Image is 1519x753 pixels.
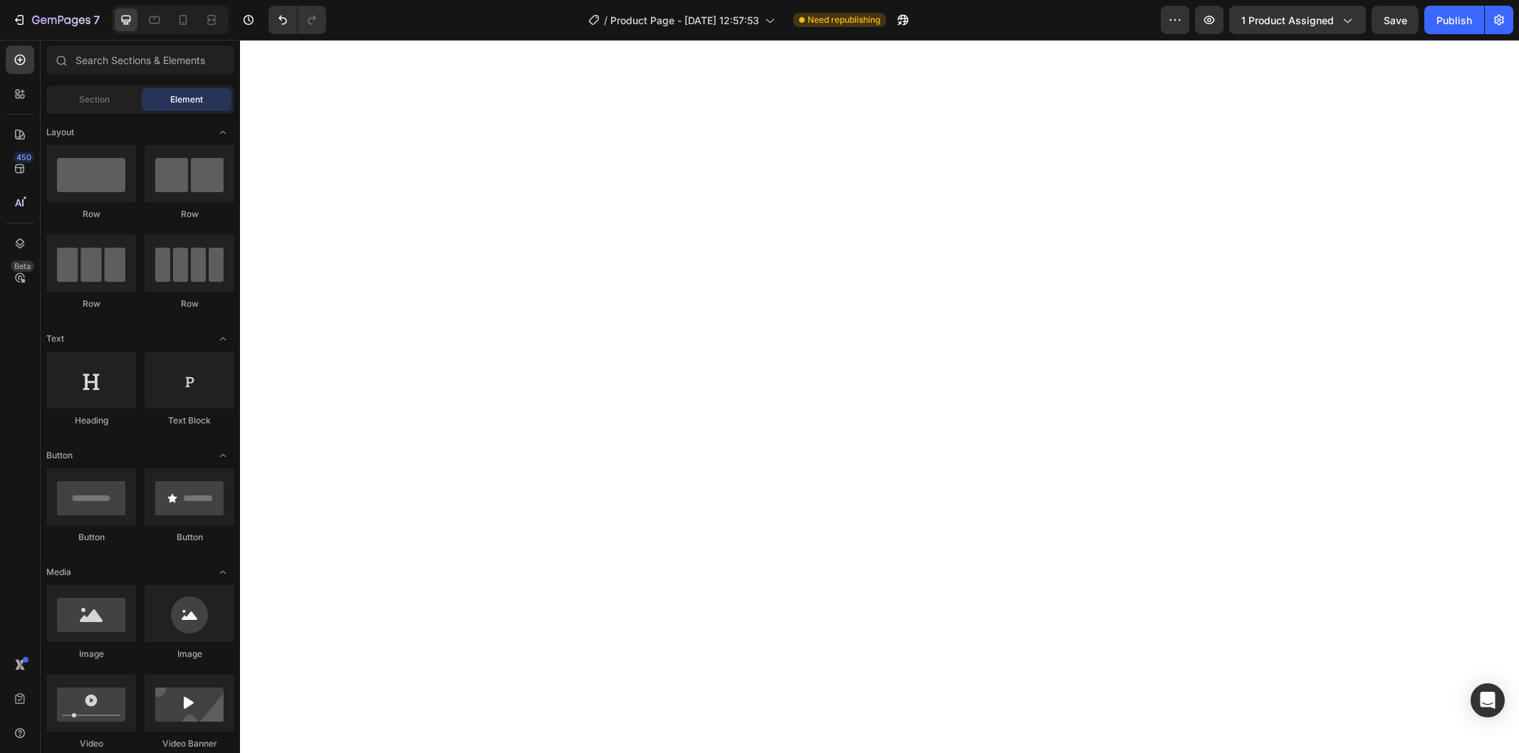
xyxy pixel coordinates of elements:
div: Text Block [145,414,234,427]
div: 450 [14,152,34,163]
span: Toggle open [212,444,234,467]
div: Video [46,737,136,750]
div: Publish [1436,13,1472,28]
div: Beta [11,260,34,272]
iframe: Design area [240,40,1519,753]
span: Toggle open [212,561,234,584]
div: Video Banner [145,737,234,750]
span: Layout [46,126,74,139]
div: Row [46,297,136,310]
span: Media [46,566,71,579]
button: 1 product assigned [1229,6,1366,34]
span: Text [46,332,64,345]
div: Button [145,531,234,544]
span: Save [1384,14,1407,26]
div: Row [46,208,136,221]
div: Undo/Redo [268,6,326,34]
div: Row [145,208,234,221]
button: 7 [6,6,106,34]
span: Product Page - [DATE] 12:57:53 [610,13,759,28]
p: 7 [93,11,100,28]
input: Search Sections & Elements [46,46,234,74]
span: / [604,13,607,28]
span: 1 product assigned [1241,13,1334,28]
div: Image [46,648,136,660]
span: Element [170,93,203,106]
button: Save [1372,6,1419,34]
button: Publish [1424,6,1484,34]
div: Heading [46,414,136,427]
div: Image [145,648,234,660]
span: Section [79,93,110,106]
div: Open Intercom Messenger [1471,683,1505,717]
span: Need republishing [808,14,880,26]
span: Toggle open [212,327,234,350]
span: Toggle open [212,121,234,144]
div: Row [145,297,234,310]
div: Button [46,531,136,544]
span: Button [46,449,73,462]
